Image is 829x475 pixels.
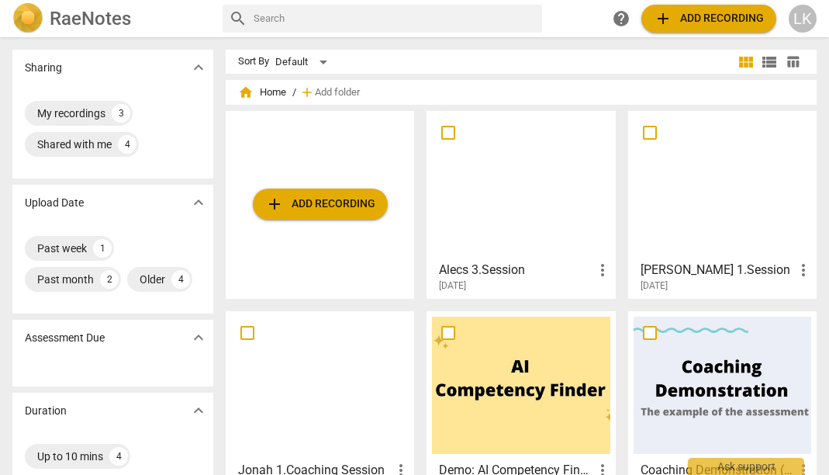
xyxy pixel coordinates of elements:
span: [DATE] [641,279,668,293]
button: Show more [187,56,210,79]
div: Ask support [688,458,804,475]
p: Upload Date [25,195,84,211]
div: Shared with me [37,137,112,152]
span: view_module [737,53,755,71]
h2: RaeNotes [50,8,131,29]
div: 1 [93,239,112,258]
span: home [238,85,254,100]
p: Assessment Due [25,330,105,346]
span: Add recording [654,9,764,28]
a: [PERSON_NAME] 1.Session[DATE] [634,116,811,292]
div: 4 [118,135,136,154]
h3: Alecs 3.Session [439,261,592,279]
button: Tile view [734,50,758,74]
span: table_chart [786,54,800,69]
p: Duration [25,403,67,419]
button: Show more [187,326,210,349]
div: 3 [112,104,130,123]
div: 2 [100,270,119,289]
span: add [265,195,284,213]
button: Table view [781,50,804,74]
button: Show more [187,191,210,214]
img: Logo [12,3,43,34]
span: [DATE] [439,279,466,293]
div: Sort By [238,56,269,68]
span: Add folder [315,87,360,99]
div: 4 [109,447,128,466]
span: expand_more [189,328,208,347]
span: expand_more [189,401,208,420]
p: Sharing [25,60,62,76]
a: Alecs 3.Session[DATE] [432,116,610,292]
h3: Reid 1.Session [641,261,794,279]
a: Help [607,5,635,33]
span: more_vert [794,261,813,279]
div: 4 [171,270,190,289]
button: Upload [253,189,388,220]
button: Show more [187,399,210,422]
span: / [292,87,296,99]
div: Past month [37,272,94,287]
div: Past week [37,241,87,256]
span: add [299,85,315,100]
div: Default [275,50,333,75]
span: Home [238,85,286,100]
input: Search [254,6,536,31]
button: List view [758,50,781,74]
span: add [654,9,672,28]
span: more_vert [593,261,612,279]
span: expand_more [189,193,208,212]
button: Upload [641,5,776,33]
div: My recordings [37,106,105,121]
span: view_list [760,53,779,71]
span: expand_more [189,58,208,77]
a: LogoRaeNotes [12,3,210,34]
span: help [612,9,630,28]
button: LK [789,5,817,33]
div: Older [140,272,165,287]
span: Add recording [265,195,375,213]
div: Up to 10 mins [37,449,103,464]
span: search [229,9,247,28]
